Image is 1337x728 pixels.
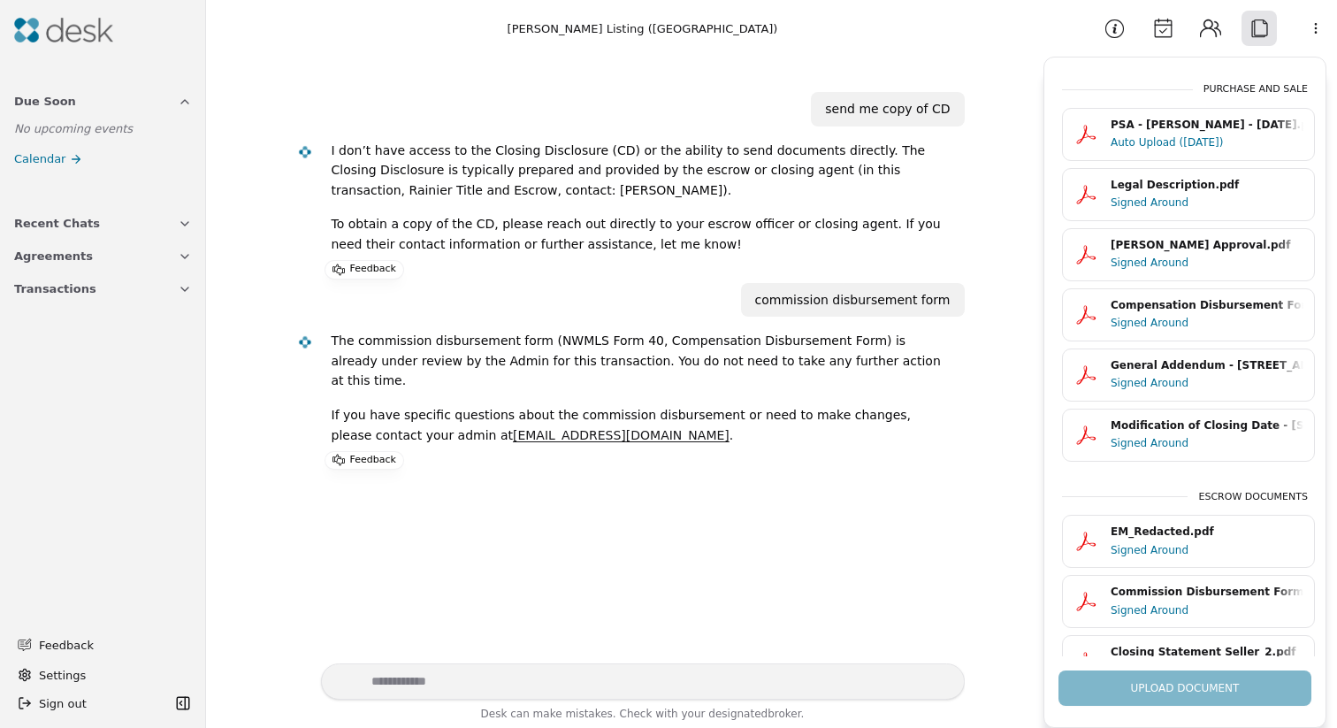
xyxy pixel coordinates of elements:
span: Recent Chats [14,214,100,233]
span: Settings [39,666,86,685]
div: Signed Around [1111,314,1303,332]
button: Sign out [11,689,171,717]
div: Escrow Documents [1198,490,1308,505]
p: Feedback [350,261,396,279]
button: [PERSON_NAME] Approval.pdfSigned Around [1062,228,1315,281]
div: Modification of Closing Date - [STREET_ADDRESS]pdf [1111,418,1303,434]
button: Commission Disbursement Form - [STREET_ADDRESS]pdfSigned Around [1062,575,1315,628]
p: The commission disbursement form (NWMLS Form 40, Compensation Disbursement Form) is already under... [332,331,951,391]
div: Legal Description.pdf [1111,177,1303,194]
span: designated [708,708,768,720]
div: Purchase and Sale [1203,82,1308,97]
div: Signed Around [1111,541,1303,559]
div: Compensation Disbursement Form.pdf [1111,297,1303,314]
div: Signed Around [1111,254,1303,272]
div: PSA - [PERSON_NAME] - [DATE].pdf [1111,117,1303,134]
p: I don’t have access to the Closing Disclosure (CD) or the ability to send documents directly. The... [332,141,951,201]
button: General Addendum - [STREET_ADDRESS]pdfSigned Around [1062,349,1315,402]
button: PSA - [PERSON_NAME] - [DATE].pdfAuto Upload ([DATE]) [1062,108,1315,161]
div: General Addendum - [STREET_ADDRESS]pdf [1111,357,1303,374]
div: Signed Around [1111,194,1303,211]
span: Transactions [14,280,96,298]
span: Calendar [14,149,65,168]
button: Feedback [7,629,192,661]
img: Desk [297,335,312,350]
div: Commission Disbursement Form - [STREET_ADDRESS]pdf [1111,584,1303,601]
div: Signed Around [1111,602,1303,619]
div: commission disbursement form [755,290,951,310]
span: Due Soon [14,92,76,111]
div: Desk can make mistakes. Check with your broker. [321,705,965,728]
p: If you have specific questions about the commission disbursement or need to make changes, please ... [332,405,951,445]
button: Agreements [4,240,202,272]
div: send me copy of CD [825,99,950,119]
button: Closing Statement Seller_2.pdfSigned Around [1062,635,1315,688]
span: Feedback [39,636,181,655]
div: Signed Around [1111,374,1303,392]
span: Agreements [14,247,93,265]
div: Closing Statement Seller_2.pdf [1111,644,1303,661]
button: Recent Chats [4,207,202,240]
a: Calendar [4,146,202,172]
button: Due Soon [4,85,202,118]
p: To obtain a copy of the CD, please reach out directly to your escrow officer or closing agent. If... [332,214,951,254]
img: Desk [297,144,312,159]
span: No upcoming events [14,122,133,135]
button: Settings [11,661,195,689]
button: Transactions [4,272,202,305]
img: Desk [14,18,113,42]
div: EM_Redacted.pdf [1111,524,1303,540]
div: Auto Upload ([DATE]) [1111,134,1303,151]
button: Compensation Disbursement Form.pdfSigned Around [1062,288,1315,341]
textarea: Write your prompt here [321,663,965,700]
button: Legal Description.pdfSigned Around [1062,168,1315,221]
button: EM_Redacted.pdfSigned Around [1062,515,1315,568]
a: [EMAIL_ADDRESS][DOMAIN_NAME] [513,428,730,442]
div: [PERSON_NAME] Approval.pdf [1111,237,1303,254]
div: [PERSON_NAME] Listing ([GEOGRAPHIC_DATA]) [508,19,778,38]
button: Modification of Closing Date - [STREET_ADDRESS]pdfSigned Around [1062,409,1315,462]
div: Signed Around [1111,434,1303,452]
p: Feedback [350,452,396,470]
span: Sign out [39,694,87,713]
